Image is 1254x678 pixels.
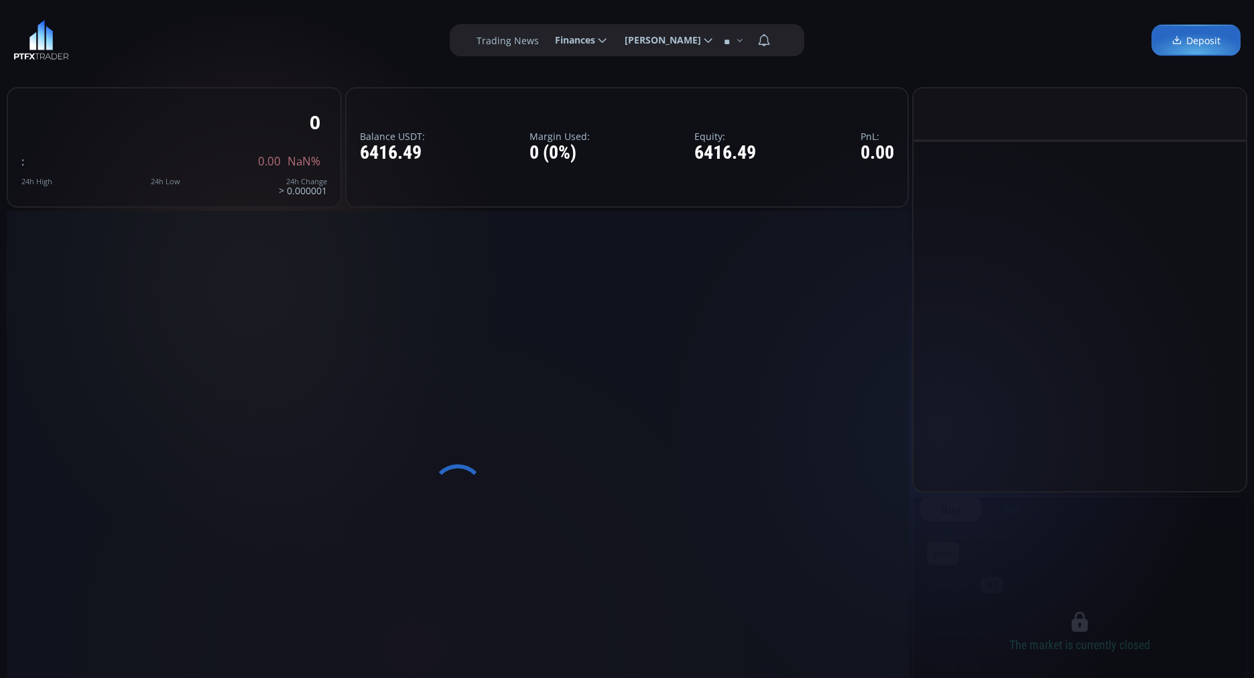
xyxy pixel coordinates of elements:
[477,33,539,48] label: Trading News
[694,143,756,163] div: 6416.49
[529,131,590,141] label: Margin Used:
[546,27,595,54] span: Finances
[279,178,327,196] div: > 0.000001
[1172,33,1220,48] span: Deposit
[279,178,327,186] div: 24h Change
[310,112,320,133] div: 0
[360,143,425,163] div: 6416.49
[21,153,24,169] span: :
[288,155,320,167] span: NaN%
[1151,25,1241,56] a: Deposit
[861,131,894,141] label: PnL:
[529,143,590,163] div: 0 (0%)
[615,27,701,54] span: [PERSON_NAME]
[694,131,756,141] label: Equity:
[360,131,425,141] label: Balance USDT:
[13,20,69,60] img: LOGO
[861,143,894,163] div: 0.00
[21,178,52,186] div: 24h High
[258,155,281,167] span: 0.00
[151,178,180,186] div: 24h Low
